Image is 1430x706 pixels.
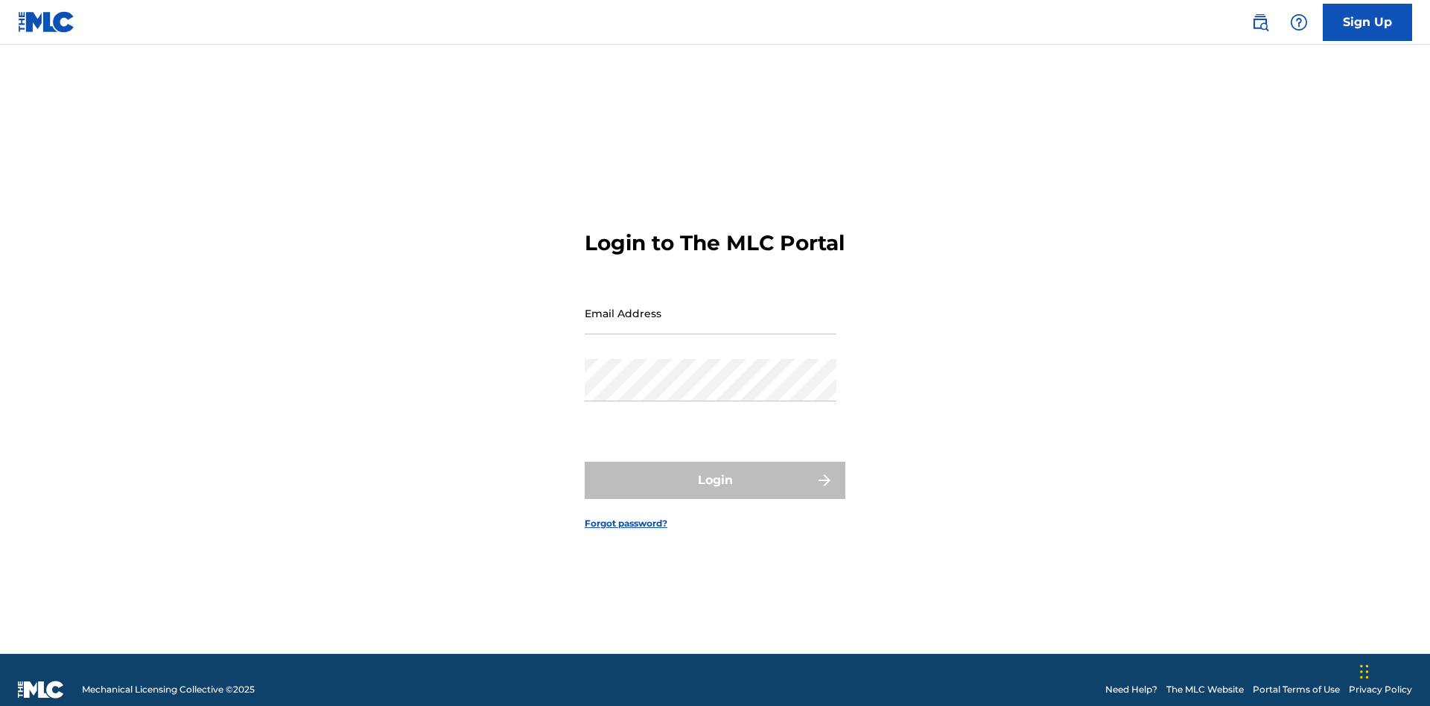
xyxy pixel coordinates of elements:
a: Need Help? [1105,683,1157,696]
a: Privacy Policy [1349,683,1412,696]
img: help [1290,13,1308,31]
img: MLC Logo [18,11,75,33]
a: Sign Up [1323,4,1412,41]
span: Mechanical Licensing Collective © 2025 [82,683,255,696]
h3: Login to The MLC Portal [585,230,845,256]
a: Forgot password? [585,517,667,530]
a: Public Search [1245,7,1275,37]
iframe: Chat Widget [1356,635,1430,706]
img: logo [18,681,64,699]
a: The MLC Website [1166,683,1244,696]
img: search [1251,13,1269,31]
div: Drag [1360,649,1369,694]
a: Portal Terms of Use [1253,683,1340,696]
div: Help [1284,7,1314,37]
